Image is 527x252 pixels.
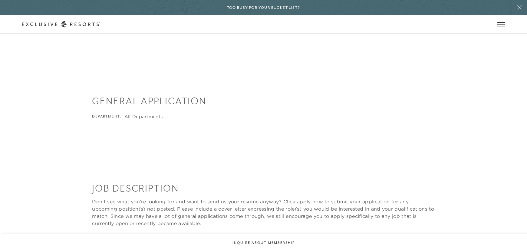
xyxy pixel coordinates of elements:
[92,94,435,108] h3: General Application
[124,114,163,120] div: All Departments
[227,5,300,11] h6: Too busy for your bucket list?
[497,22,505,27] button: Open navigation
[92,114,121,120] div: Department:
[92,198,435,227] p: Don’t see what you’re looking for and want to send us your resume anyway? Click apply now to subm...
[92,182,435,195] h3: JOB DESCRIPTION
